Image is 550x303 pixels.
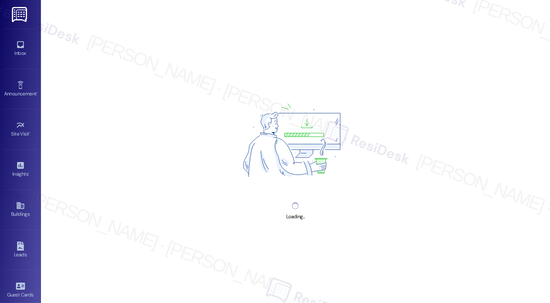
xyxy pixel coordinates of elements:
[36,90,38,95] span: •
[28,170,29,176] span: •
[4,158,37,181] a: Insights •
[4,118,37,140] a: Site Visit •
[29,130,31,136] span: •
[4,279,37,301] a: Guest Cards
[4,38,37,60] a: Inbox
[12,7,29,22] img: ResiDesk Logo
[4,199,37,221] a: Buildings
[4,239,37,261] a: Leads
[286,213,305,221] div: Loading...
